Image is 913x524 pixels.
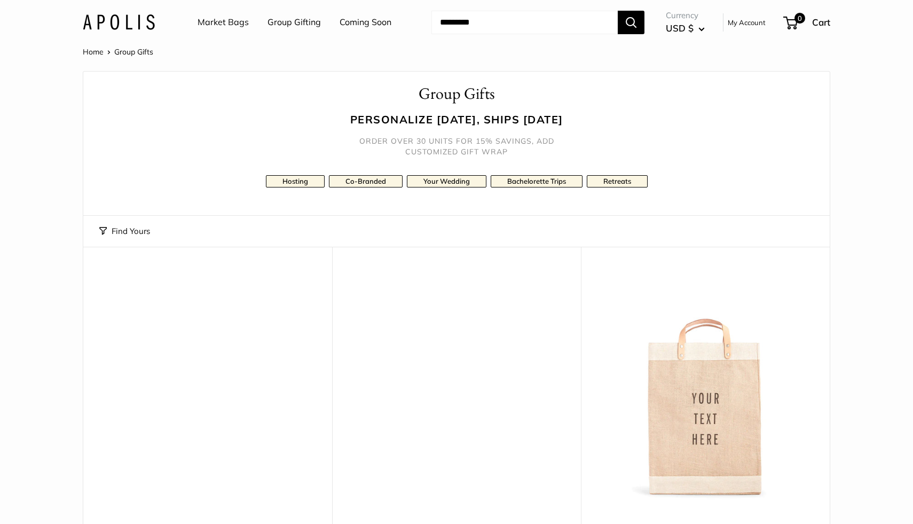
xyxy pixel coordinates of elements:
a: Bachelorette Trips [491,175,583,187]
h1: Group Gifts [99,82,814,105]
img: Market Bag in Natural [592,273,819,501]
a: Coming Soon [340,14,391,30]
button: Find Yours [99,224,150,239]
span: Group Gifts [114,47,153,57]
a: 0 Cart [784,14,830,31]
a: My Account [728,16,766,29]
a: Market Bags [198,14,249,30]
a: Home [83,47,104,57]
a: Hosting [266,175,325,187]
a: Retreats [587,175,648,187]
input: Search... [431,11,618,34]
h5: Order over 30 units for 15% savings, add customized gift wrap [350,136,563,157]
button: USD $ [666,20,705,37]
a: Your Wedding [407,175,486,187]
span: Cart [812,17,830,28]
a: Group Gifting [267,14,321,30]
nav: Breadcrumb [83,45,153,59]
span: USD $ [666,22,694,34]
span: Currency [666,8,705,23]
span: 0 [794,13,805,24]
a: Co-Branded [329,175,403,187]
a: Market Bag in NaturalMarket Bag in Natural [592,273,819,501]
h3: Personalize [DATE], ships [DATE] [99,112,814,127]
button: Search [618,11,644,34]
img: Apolis [83,14,155,30]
